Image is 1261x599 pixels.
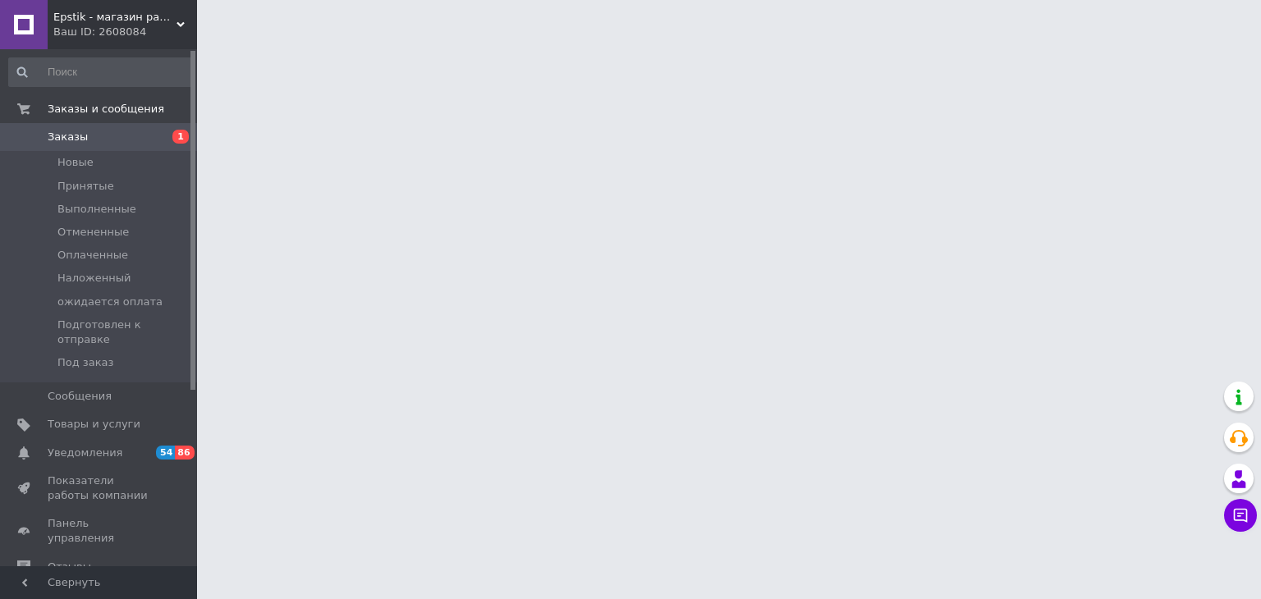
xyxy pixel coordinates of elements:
[57,225,129,240] span: Отмененные
[53,10,177,25] span: Epstik - магазин радиокомпонентов
[48,473,152,503] span: Показатели работы компании
[48,130,88,144] span: Заказы
[57,295,163,309] span: ожидается оплата
[48,446,122,460] span: Уведомления
[48,516,152,546] span: Панель управления
[57,155,94,170] span: Новые
[48,417,140,432] span: Товары и услуги
[57,248,128,263] span: Оплаченные
[8,57,194,87] input: Поиск
[172,130,189,144] span: 1
[48,389,112,404] span: Сообщения
[57,202,136,217] span: Выполненные
[57,318,192,347] span: Подготовлен к отправке
[57,355,113,370] span: Под заказ
[57,271,131,286] span: Наложенный
[175,446,194,460] span: 86
[156,446,175,460] span: 54
[57,179,114,194] span: Принятые
[1224,499,1257,532] button: Чат с покупателем
[48,102,164,117] span: Заказы и сообщения
[53,25,197,39] div: Ваш ID: 2608084
[48,560,91,574] span: Отзывы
